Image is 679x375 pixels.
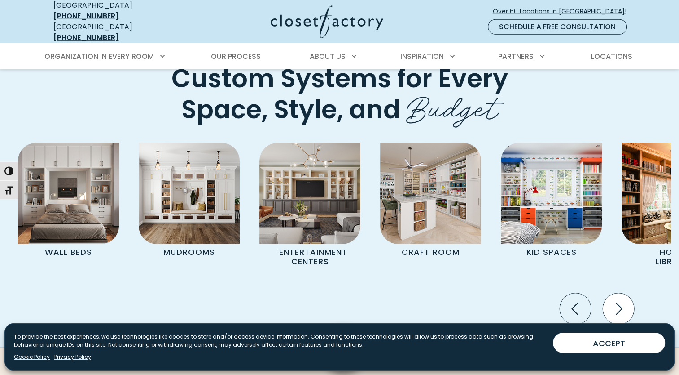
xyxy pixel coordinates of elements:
[211,51,261,62] span: Our Process
[492,4,634,19] a: Over 60 Locations in [GEOGRAPHIC_DATA]!
[53,32,119,43] a: [PHONE_NUMBER]
[53,11,119,21] a: [PHONE_NUMBER]
[38,44,641,69] nav: Primary Menu
[272,244,348,270] p: Entertainment Centers
[488,19,627,35] a: Schedule a Free Consultation
[553,333,665,353] button: ACCEPT
[44,51,154,62] span: Organization in Every Room
[591,51,632,62] span: Locations
[171,61,508,96] span: Custom Systems for Every
[498,51,534,62] span: Partners
[14,333,546,349] p: To provide the best experiences, we use technologies like cookies to store and/or access device i...
[380,143,481,244] img: Custom craft room
[271,5,383,38] img: Closet Factory Logo
[54,353,91,361] a: Privacy Policy
[129,143,250,261] a: Mudroom Cabinets Mudrooms
[53,22,184,43] div: [GEOGRAPHIC_DATA]
[493,7,634,16] span: Over 60 Locations in [GEOGRAPHIC_DATA]!
[491,143,612,261] a: Kids Room Cabinetry Kid Spaces
[14,353,50,361] a: Cookie Policy
[18,143,119,244] img: Wall Bed
[310,51,346,62] span: About Us
[259,143,360,244] img: Entertainment Center
[250,143,370,270] a: Entertainment Center Entertainment Centers
[513,244,589,261] p: Kid Spaces
[400,51,444,62] span: Inspiration
[8,143,129,261] a: Wall Bed Wall Beds
[139,143,240,244] img: Mudroom Cabinets
[370,143,491,261] a: Custom craft room Craft Room
[501,143,602,244] img: Kids Room Cabinetry
[599,290,638,328] button: Next slide
[393,244,469,261] p: Craft Room
[556,290,595,328] button: Previous slide
[151,244,227,261] p: Mudrooms
[31,244,106,261] p: Wall Beds
[181,92,400,128] span: Space, Style, and
[406,82,498,129] span: Budget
